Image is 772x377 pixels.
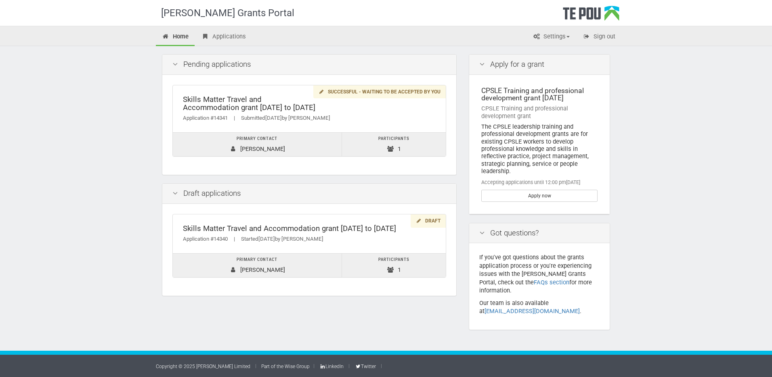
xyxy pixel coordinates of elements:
[265,115,282,121] span: [DATE]
[173,254,342,277] td: [PERSON_NAME]
[481,123,598,175] div: The CPSLE leadership training and professional development grants are for existing CPSLE workers ...
[577,28,621,46] a: Sign out
[177,135,338,143] div: Primary contact
[485,307,580,315] a: [EMAIL_ADDRESS][DOMAIN_NAME]
[183,235,436,244] div: Application #14340 Started by [PERSON_NAME]
[162,55,456,75] div: Pending applications
[479,253,600,295] p: If you've got questions about the grants application process or you're experiencing issues with t...
[342,254,446,277] td: 1
[527,28,576,46] a: Settings
[228,236,241,242] span: |
[183,95,436,112] div: Skills Matter Travel and Accommodation grant [DATE] to [DATE]
[156,364,250,369] a: Copyright © 2025 [PERSON_NAME] Limited
[469,223,610,244] div: Got questions?
[469,55,610,75] div: Apply for a grant
[183,225,436,233] div: Skills Matter Travel and Accommodation grant [DATE] to [DATE]
[258,236,275,242] span: [DATE]
[228,115,241,121] span: |
[195,28,252,46] a: Applications
[481,190,598,202] a: Apply now
[162,184,456,204] div: Draft applications
[563,6,619,26] div: Te Pou Logo
[346,256,442,264] div: Participants
[173,133,342,157] td: [PERSON_NAME]
[342,133,446,157] td: 1
[313,85,446,99] div: Successful - waiting to be accepted by you
[261,364,310,369] a: Part of the Wise Group
[534,279,569,286] a: FAQs section
[481,105,598,120] div: CPSLE Training and professional development grant
[481,179,598,186] div: Accepting applications until 12:00 pm[DATE]
[177,256,338,264] div: Primary contact
[156,28,195,46] a: Home
[479,299,600,316] p: Our team is also available at .
[481,87,598,102] div: CPSLE Training and professional development grant [DATE]
[355,364,376,369] a: Twitter
[411,214,446,228] div: Draft
[346,135,442,143] div: Participants
[183,114,436,123] div: Application #14341 Submitted by [PERSON_NAME]
[319,364,344,369] a: LinkedIn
